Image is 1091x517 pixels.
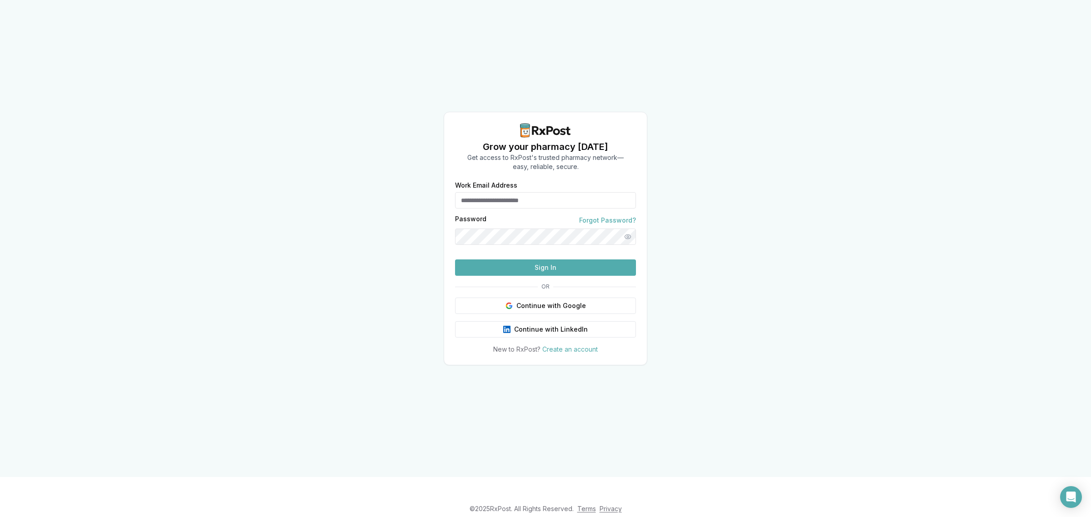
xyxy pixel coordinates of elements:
button: Continue with Google [455,298,636,314]
a: Terms [577,505,596,512]
p: Get access to RxPost's trusted pharmacy network— easy, reliable, secure. [467,153,624,171]
button: Show password [620,229,636,245]
img: Google [505,302,513,309]
a: Forgot Password? [579,216,636,225]
img: LinkedIn [503,326,510,333]
a: Privacy [600,505,622,512]
a: Create an account [542,345,598,353]
label: Work Email Address [455,182,636,189]
button: Sign In [455,259,636,276]
label: Password [455,216,486,225]
span: New to RxPost? [493,345,540,353]
div: Open Intercom Messenger [1060,486,1082,508]
button: Continue with LinkedIn [455,321,636,338]
span: OR [538,283,553,290]
h1: Grow your pharmacy [DATE] [467,140,624,153]
img: RxPost Logo [516,123,575,138]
